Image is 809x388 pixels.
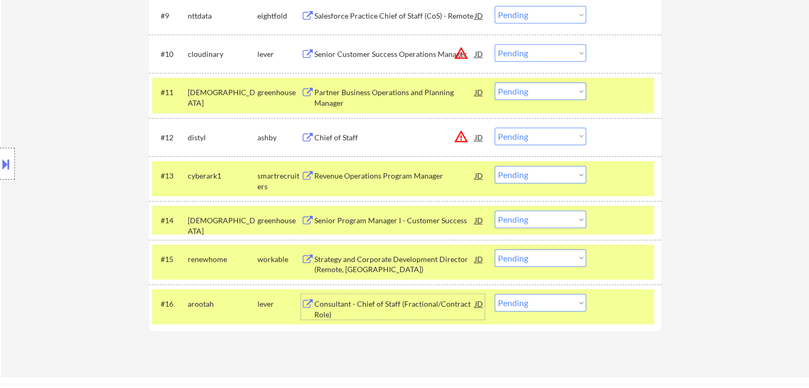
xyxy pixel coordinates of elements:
button: warning_amber [454,129,469,144]
div: lever [257,49,301,60]
div: #10 [161,49,179,60]
div: [DEMOGRAPHIC_DATA] [188,215,257,236]
div: cloudinary [188,49,257,60]
div: #9 [161,11,179,21]
div: nttdata [188,11,257,21]
div: greenhouse [257,215,301,226]
div: workable [257,254,301,265]
div: JD [474,210,485,230]
div: JD [474,294,485,313]
div: Partner Business Operations and Planning Manager [314,87,475,108]
div: cyberark1 [188,171,257,181]
div: JD [474,128,485,147]
div: JD [474,166,485,185]
div: arootah [188,299,257,309]
div: [DEMOGRAPHIC_DATA] [188,87,257,108]
div: Chief of Staff [314,132,475,143]
div: Senior Customer Success Operations Manager [314,49,475,60]
div: smartrecruiters [257,171,301,191]
div: JD [474,82,485,102]
div: Strategy and Corporate Development Director (Remote, [GEOGRAPHIC_DATA]) [314,254,475,275]
div: Consultant - Chief of Staff (Fractional/Contract Role) [314,299,475,319]
button: warning_amber [454,46,469,61]
div: Senior Program Manager I - Customer Success [314,215,475,226]
div: JD [474,249,485,268]
div: Salesforce Practice Chief of Staff (CoS) - Remote [314,11,475,21]
div: #16 [161,299,179,309]
div: ashby [257,132,301,143]
div: Revenue Operations Program Manager [314,171,475,181]
div: eightfold [257,11,301,21]
div: lever [257,299,301,309]
div: JD [474,6,485,25]
div: renewhome [188,254,257,265]
div: greenhouse [257,87,301,98]
div: JD [474,44,485,63]
div: distyl [188,132,257,143]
